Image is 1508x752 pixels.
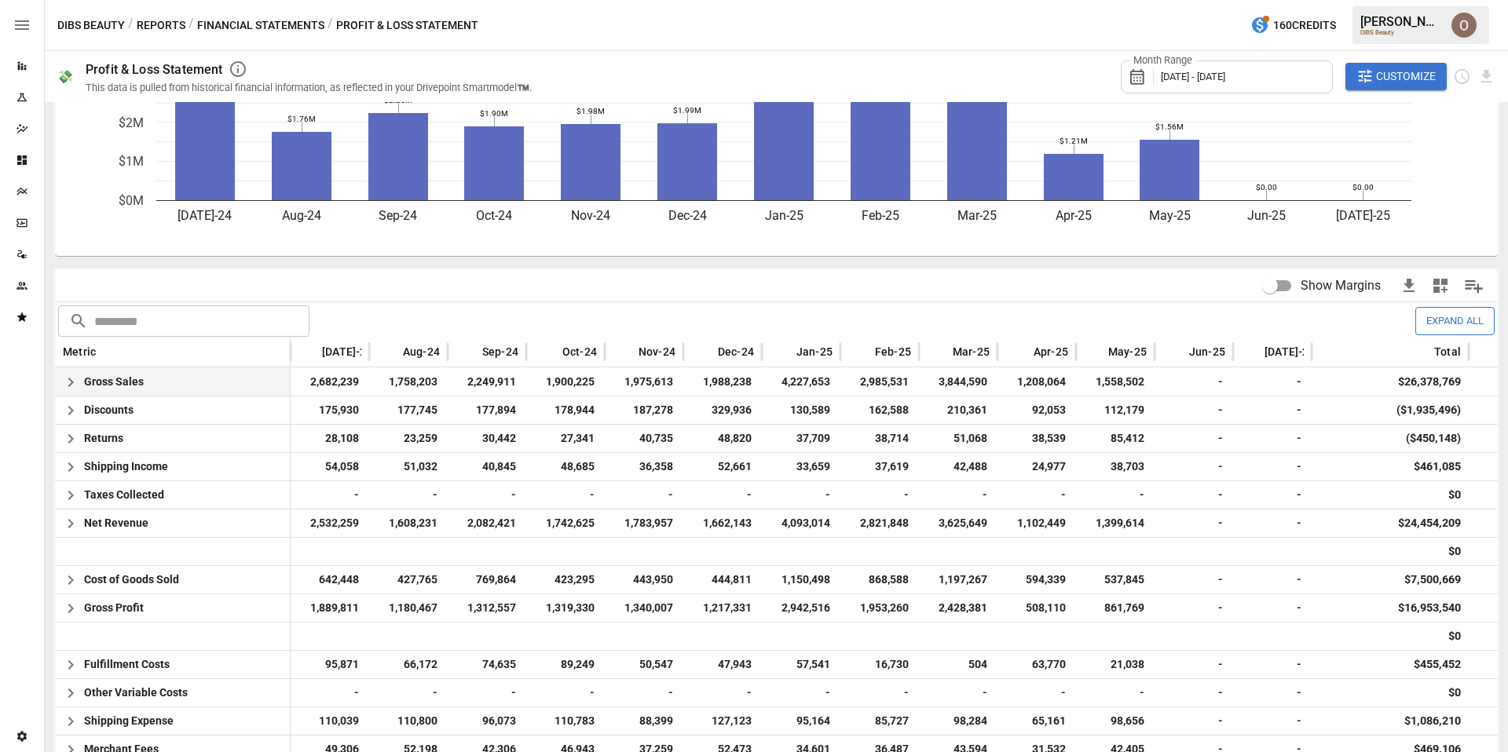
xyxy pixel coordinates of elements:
text: Feb-25 [862,208,899,223]
text: Jun-25 [1247,208,1286,223]
span: 594,339 [1005,566,1068,593]
button: Sort [1166,341,1188,363]
button: 160Credits [1244,11,1342,40]
span: 40,845 [456,453,518,480]
button: Sort [1010,341,1032,363]
button: Reports [137,16,185,35]
label: Month Range [1129,53,1196,68]
span: 65,161 [1005,707,1068,735]
div: / [328,16,333,35]
span: - [509,481,518,509]
span: 2,682,239 [298,368,361,396]
span: 1,319,330 [534,594,597,622]
span: 110,800 [377,707,440,735]
span: 54,058 [298,453,361,480]
text: Jan-25 [765,208,803,223]
span: Jan-25 [796,344,833,360]
span: - [745,679,754,706]
span: 95,871 [298,651,361,678]
span: 504 [927,651,990,678]
span: 38,714 [848,425,911,452]
button: Sort [694,341,716,363]
span: - [1059,679,1068,706]
span: May-25 [1108,344,1147,360]
span: 162,588 [848,396,911,424]
span: 50,547 [613,651,675,678]
span: 444,811 [691,566,754,593]
span: 36,358 [613,453,675,480]
span: 769,864 [456,566,518,593]
span: - [1216,566,1225,593]
span: Customize [1376,67,1436,86]
text: Apr-25 [1056,208,1092,223]
span: - [587,481,597,509]
div: $0 [1448,679,1461,706]
span: 1,150,498 [770,566,833,593]
span: Cost of Goods Sold [84,573,179,586]
span: 112,179 [1084,396,1147,424]
button: Expand All [1415,307,1495,334]
span: 177,745 [377,396,440,424]
span: Dec-24 [718,344,754,360]
text: Mar-25 [957,208,997,223]
span: 1,208,064 [1005,368,1068,396]
button: Download report [1477,68,1495,86]
span: [DATE]-25 [1265,344,1316,360]
text: Nov-24 [571,208,610,223]
span: Other Variable Costs [84,686,188,699]
div: $0 [1448,622,1461,650]
span: 1,608,231 [377,509,440,537]
span: 48,685 [534,453,597,480]
span: Oct-24 [562,344,597,360]
span: - [1294,679,1304,706]
span: 187,278 [613,396,675,424]
text: Oct-24 [476,208,512,223]
span: 1,340,007 [613,594,675,622]
span: 3,844,590 [927,368,990,396]
text: $0M [119,193,144,208]
span: - [1216,651,1225,678]
div: $24,454,209 [1398,509,1461,537]
text: $0.00 [1352,183,1374,192]
span: Apr-25 [1034,344,1068,360]
span: 508,110 [1005,594,1068,622]
span: 130,589 [770,396,833,424]
span: 40,735 [613,425,675,452]
div: Profit & Loss Statement [86,62,222,77]
span: - [745,481,754,509]
button: Customize [1345,63,1448,91]
button: Sort [929,341,951,363]
span: 537,845 [1084,566,1147,593]
span: 33,659 [770,453,833,480]
span: [DATE]-24 [322,344,373,360]
span: - [1216,594,1225,622]
div: $0 [1448,481,1461,509]
span: 24,977 [1005,453,1068,480]
span: - [430,679,440,706]
button: Oleksii Flok [1442,3,1486,47]
text: $2M [119,115,144,130]
span: 2,249,911 [456,368,518,396]
span: 160 Credits [1273,16,1336,35]
span: Metric [63,344,96,360]
span: Sep-24 [482,344,518,360]
span: 127,123 [691,707,754,735]
text: [DATE]-25 [1336,208,1390,223]
button: Sort [379,341,401,363]
span: - [1294,651,1304,678]
span: 2,428,381 [927,594,990,622]
span: 868,588 [848,566,911,593]
div: / [128,16,134,35]
span: Shipping Expense [84,714,174,727]
span: - [509,679,518,706]
text: $1.76M [287,115,316,123]
button: DIBS Beauty [57,16,125,35]
span: 63,770 [1005,651,1068,678]
span: 88,399 [613,707,675,735]
span: 3,625,649 [927,509,990,537]
button: Sort [1085,341,1107,363]
span: 1,662,143 [691,509,754,537]
span: 95,164 [770,707,833,735]
span: 1,953,260 [848,594,911,622]
text: Sep-24 [379,208,417,223]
